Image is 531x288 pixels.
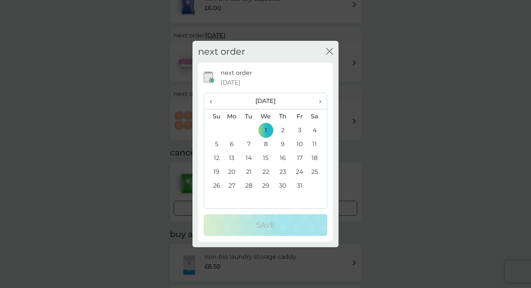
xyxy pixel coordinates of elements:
[308,109,327,124] th: Sa
[204,179,223,192] td: 26
[223,165,240,179] td: 20
[326,48,333,56] button: close
[204,109,223,124] th: Su
[204,165,223,179] td: 19
[291,109,308,124] th: Fr
[257,137,274,151] td: 8
[221,78,240,88] span: [DATE]
[240,109,257,124] th: Tu
[204,137,223,151] td: 5
[223,109,240,124] th: Mo
[204,214,327,236] button: Save
[308,151,327,165] td: 18
[223,179,240,192] td: 27
[257,179,274,192] td: 29
[240,165,257,179] td: 21
[274,179,291,192] td: 30
[257,165,274,179] td: 22
[257,151,274,165] td: 15
[291,123,308,137] td: 3
[274,165,291,179] td: 23
[210,93,218,109] span: ‹
[223,93,308,109] th: [DATE]
[291,137,308,151] td: 10
[198,46,245,57] h2: next order
[308,123,327,137] td: 4
[223,137,240,151] td: 6
[274,137,291,151] td: 9
[257,123,274,137] td: 1
[204,151,223,165] td: 12
[291,151,308,165] td: 17
[274,123,291,137] td: 2
[240,137,257,151] td: 7
[221,68,252,78] p: next order
[291,165,308,179] td: 24
[257,109,274,124] th: We
[274,151,291,165] td: 16
[308,137,327,151] td: 11
[314,93,321,109] span: ›
[274,109,291,124] th: Th
[291,179,308,192] td: 31
[223,151,240,165] td: 13
[240,179,257,192] td: 28
[256,219,275,231] p: Save
[308,165,327,179] td: 25
[240,151,257,165] td: 14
